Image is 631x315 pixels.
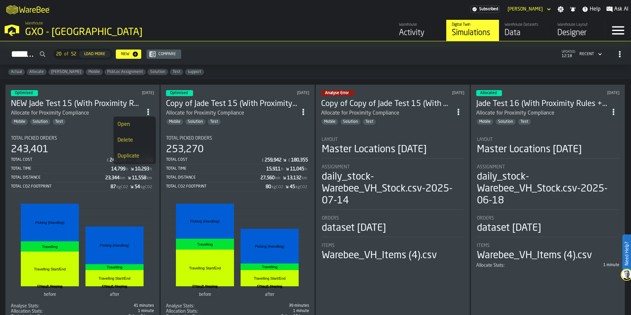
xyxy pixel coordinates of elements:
div: status-2 2 [321,90,354,96]
div: Stat Value [265,157,282,163]
div: dataset [DATE] [322,222,386,234]
label: button-toggle-Settings [555,6,567,13]
span: Orders [477,216,494,221]
span: Help [590,5,601,13]
button: button-Load More [79,51,111,58]
div: GXO - [GEOGRAPHIC_DATA] [25,26,203,38]
div: Title [322,164,464,170]
span: Test [363,120,376,124]
div: stat-Allocation Stats: [166,309,309,314]
label: Need Help? [623,235,630,272]
div: dataset [DATE] [477,222,541,234]
span: Mobile [321,120,338,124]
div: Warehouse Layout [557,22,599,27]
div: Title [166,303,236,309]
div: stat- [167,198,309,302]
div: Title [477,216,619,221]
span: Optimised [15,91,33,95]
li: dropdown-item [114,148,156,164]
span: h [281,167,283,172]
div: stat-Orders [477,216,619,237]
div: Stat Value [105,175,119,181]
div: Stat Value [135,166,149,172]
div: Title [11,309,81,314]
span: Test [170,70,183,74]
div: Stat Value [266,166,281,172]
div: 41 minutes [84,303,154,308]
div: Total Distance [11,175,105,180]
h3: NEW Jade Test 15 (With Proximity Rules + No VMI) [11,99,142,109]
span: Total Picked Orders [166,136,212,141]
a: link-to-/wh/i/a3c616c1-32a4-47e6-8ca0-af4465b04030/data [499,20,552,41]
text: before [199,292,211,297]
span: Jade [49,70,84,74]
div: Title [11,136,154,141]
div: stat-Assignment [322,164,464,210]
div: Data [505,28,547,38]
div: Updated: 15/08/2025, 13:36:04 Created: 14/07/2025, 15:45:09 [252,91,309,95]
div: stat-Allocation Stats: [11,309,154,314]
div: status-3 2 [11,90,38,96]
div: Stat Value [111,166,125,172]
div: Total Time [11,166,111,171]
div: ButtonLoadMore-Load More-Prev-First-Last [51,49,116,59]
h3: Jade Test 16 (With Proximity Rules + No VMI) [476,99,608,109]
div: DropdownMenuValue-Jade Webb [505,5,552,13]
div: Open [117,121,152,128]
div: Title [166,309,236,314]
div: Stat Value [290,166,304,172]
div: Updated: 15/08/2025, 13:15:53 Created: 15/08/2025, 13:14:28 [410,91,464,95]
span: Subscribed [479,7,498,12]
div: Title [166,136,309,141]
span: Allocation Stats: [11,309,43,314]
span: Solution [185,120,206,124]
span: 20 [56,52,61,57]
div: Stat Value [287,175,301,181]
span: PickLoc Assignment [105,70,146,74]
div: Warebee_VH_Items (4).csv [477,250,592,262]
div: Total Cost [166,157,261,162]
div: Load More [82,52,108,56]
ul: dropdown-menu [114,117,156,164]
button: button-New [116,50,141,59]
a: link-to-/wh/i/a3c616c1-32a4-47e6-8ca0-af4465b04030/feed/ [393,20,446,41]
div: stat- [12,198,153,302]
div: 1 minute [84,309,154,313]
text: after [110,292,119,297]
div: status-3 2 [166,90,193,96]
div: Total Cost [11,157,106,162]
span: h [150,167,152,172]
div: Title [322,137,464,142]
section: card-SimulationDashboardCard-allocated [476,130,619,268]
div: 243,401 [11,144,49,156]
div: Master Locations [DATE] [322,144,427,156]
span: £ [107,158,109,163]
span: Layout [477,137,493,142]
div: Updated: 10/07/2025, 13:53:25 Created: 10/07/2025, 13:49:58 [561,91,619,95]
div: stat-Layout [322,137,464,158]
div: Simulations [452,28,494,38]
span: km [275,176,281,181]
div: Updated: 27/08/2025, 09:48:09 Created: 27/08/2025, 09:41:48 [97,91,154,95]
span: Analyse Stats: [166,303,194,309]
div: Title [476,263,547,268]
div: stat-Assignment [477,164,619,210]
span: Orders [322,216,339,221]
label: button-toggle-Notifications [567,6,579,13]
span: h [305,167,307,172]
div: Total Distance [166,175,260,180]
span: Items [322,243,335,248]
span: Mobile [166,120,183,124]
span: updated: [562,50,576,54]
div: Title [477,137,619,142]
span: Items [477,243,490,248]
div: stat-Allocate Stats: [476,263,619,268]
span: Assignment [322,164,350,170]
span: Mobile [477,120,493,124]
span: Test [518,120,531,124]
span: £ [288,158,290,163]
span: Optimised [170,91,188,95]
